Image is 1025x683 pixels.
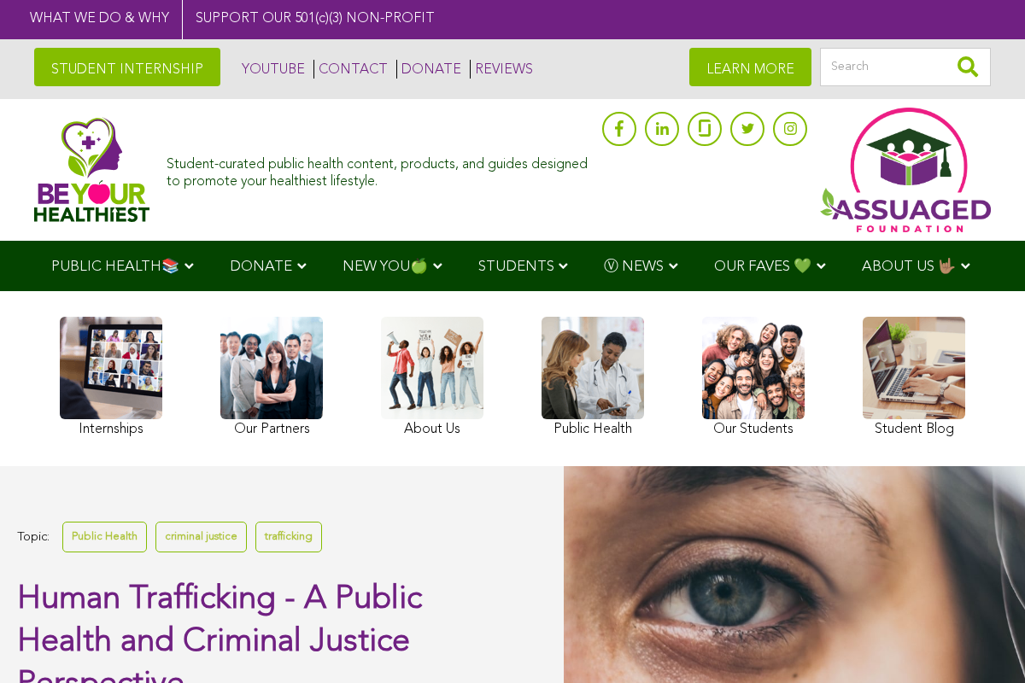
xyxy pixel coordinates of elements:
[230,260,292,274] span: DONATE
[470,60,533,79] a: REVIEWS
[820,108,991,232] img: Assuaged App
[51,260,179,274] span: PUBLIC HEALTH📚
[26,241,999,291] div: Navigation Menu
[34,117,149,222] img: Assuaged
[34,48,220,86] a: STUDENT INTERNSHIP
[343,260,428,274] span: NEW YOU🍏
[940,601,1025,683] iframe: Chat Widget
[689,48,811,86] a: LEARN MORE
[313,60,388,79] a: CONTACT
[699,120,711,137] img: glassdoor
[862,260,956,274] span: ABOUT US 🤟🏽
[604,260,664,274] span: Ⓥ NEWS
[478,260,554,274] span: STUDENTS
[255,522,322,552] a: trafficking
[62,522,147,552] a: Public Health
[167,149,594,190] div: Student-curated public health content, products, and guides designed to promote your healthiest l...
[820,48,991,86] input: Search
[155,522,247,552] a: criminal justice
[714,260,811,274] span: OUR FAVES 💚
[396,60,461,79] a: DONATE
[17,526,50,549] span: Topic:
[237,60,305,79] a: YOUTUBE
